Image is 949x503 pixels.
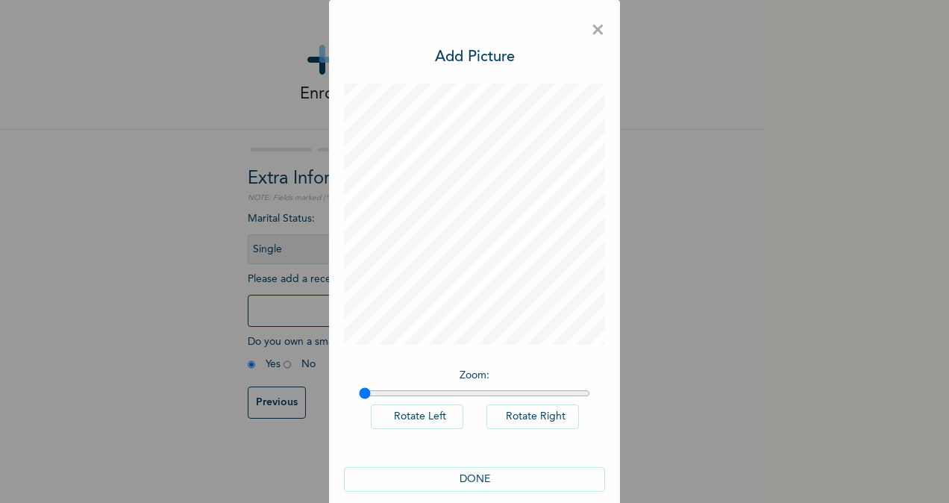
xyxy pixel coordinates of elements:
[359,368,590,384] p: Zoom :
[591,15,605,46] span: ×
[435,46,515,69] h3: Add Picture
[248,274,516,334] span: Please add a recent Passport Photograph
[344,467,605,492] button: DONE
[486,404,579,429] button: Rotate Right
[371,404,463,429] button: Rotate Left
